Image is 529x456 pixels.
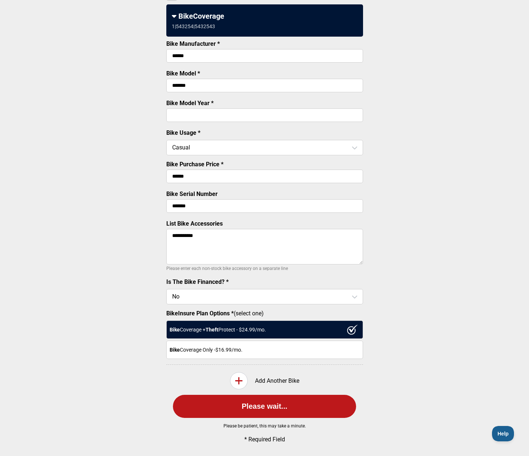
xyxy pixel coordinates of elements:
div: Coverage Only - $16.99 /mo. [166,341,363,359]
label: Bike Usage * [166,129,200,136]
p: Please enter each non-stock bike accessory on a separate line [166,264,363,273]
label: Bike Purchase Price * [166,161,223,168]
strong: BikeInsure Plan Options * [166,310,234,317]
label: (select one) [166,310,363,317]
label: Is The Bike Financed? * [166,278,229,285]
label: Bike Model * [166,70,200,77]
label: Bike Serial Number [166,190,218,197]
label: Bike Manufacturer * [166,40,220,47]
label: Bike Model Year * [166,100,214,107]
div: Coverage + Protect - $ 24.99 /mo. [166,320,363,339]
strong: Bike [170,327,180,333]
strong: Theft [206,327,218,333]
div: 1 | 543254 | 5432543 [172,23,215,29]
div: Add Another Bike [166,372,363,389]
img: ux1sgP1Haf775SAghJI38DyDlYP+32lKFAAAAAElFTkSuQmCC [347,325,358,335]
p: * Required Field [178,436,351,443]
strong: Bike [170,347,180,353]
iframe: Toggle Customer Support [492,426,514,441]
div: BikeCoverage [172,12,358,21]
button: Please wait... [173,395,356,418]
label: List Bike Accessories [166,220,223,227]
p: Please be patient, this may take a minute. [155,423,374,429]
